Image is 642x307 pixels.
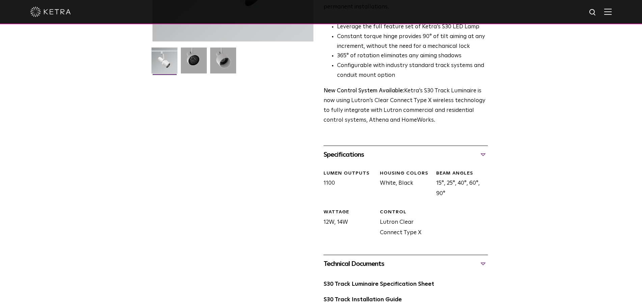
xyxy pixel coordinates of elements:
[375,209,431,238] div: Lutron Clear Connect Type X
[337,32,488,52] li: Constant torque hinge provides 90° of tilt aiming at any increment, without the need for a mechan...
[604,8,612,15] img: Hamburger%20Nav.svg
[380,209,431,216] div: CONTROL
[375,170,431,199] div: White, Black
[337,51,488,61] li: 365° of rotation eliminates any aiming shadows
[30,7,71,17] img: ketra-logo-2019-white
[324,149,488,160] div: Specifications
[318,209,375,238] div: 12W, 14W
[337,22,488,32] li: Leverage the full feature set of Ketra’s S30 LED Lamp
[324,209,375,216] div: WATTAGE
[151,48,177,79] img: S30-Track-Luminaire-2021-Web-Square
[318,170,375,199] div: 1100
[324,281,434,287] a: S30 Track Luminaire Specification Sheet
[324,170,375,177] div: LUMEN OUTPUTS
[431,170,487,199] div: 15°, 25°, 40°, 60°, 90°
[380,170,431,177] div: HOUSING COLORS
[324,86,488,125] p: Ketra’s S30 Track Luminaire is now using Lutron’s Clear Connect Type X wireless technology to ful...
[210,48,236,79] img: 9e3d97bd0cf938513d6e
[324,297,402,303] a: S30 Track Installation Guide
[436,170,487,177] div: BEAM ANGLES
[324,88,404,94] strong: New Control System Available:
[337,61,488,81] li: Configurable with industry standard track systems and conduit mount option
[324,258,488,269] div: Technical Documents
[181,48,207,79] img: 3b1b0dc7630e9da69e6b
[589,8,597,17] img: search icon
